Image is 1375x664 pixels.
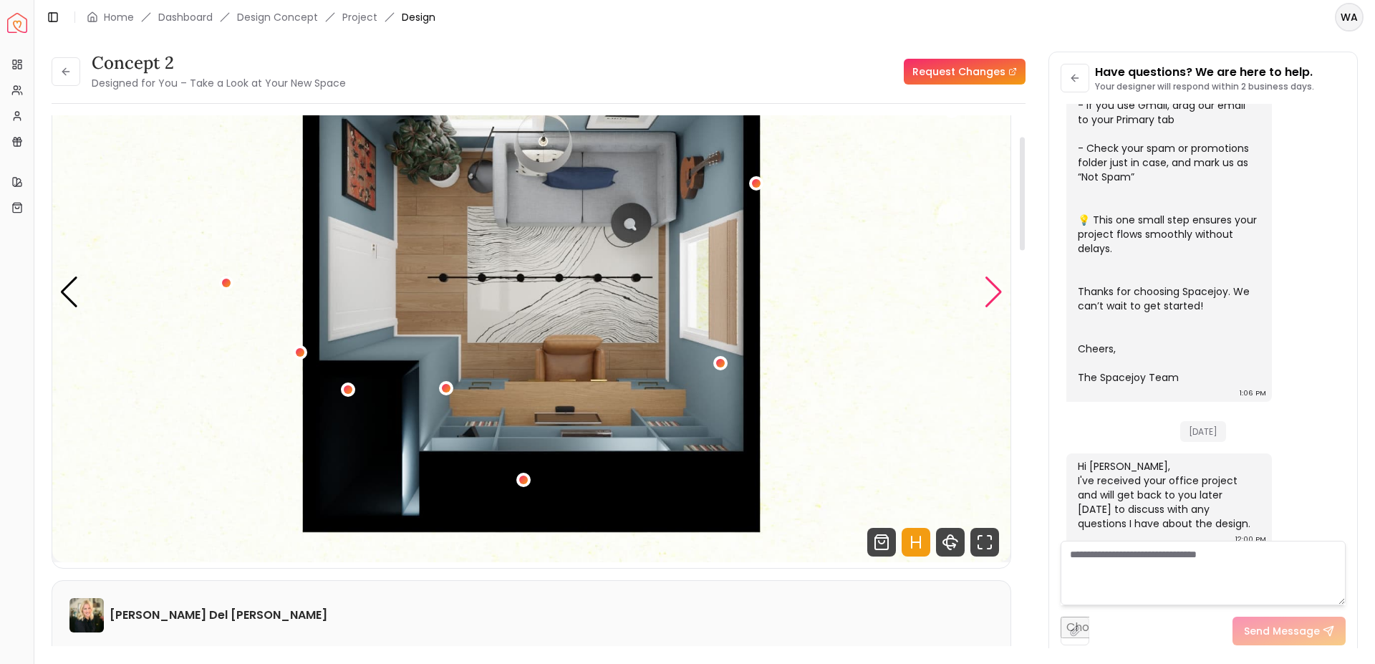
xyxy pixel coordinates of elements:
a: Dashboard [158,10,213,24]
svg: Fullscreen [970,528,999,557]
svg: Hotspots Toggle [902,528,930,557]
span: [DATE] [1180,421,1226,442]
h3: concept 2 [92,52,346,74]
a: Request Changes [904,59,1026,85]
span: Design [402,10,435,24]
div: 1:06 PM [1240,386,1266,400]
img: Tina Martin Del Campo [69,598,104,632]
svg: 360 View [936,528,965,557]
a: Home [104,10,134,24]
p: Have questions? We are here to help. [1095,64,1314,81]
small: Designed for You – Take a Look at Your New Space [92,76,346,90]
span: WA [1336,4,1362,30]
div: Previous slide [59,276,79,308]
nav: breadcrumb [87,10,435,24]
svg: Shop Products from this design [867,528,896,557]
button: WA [1335,3,1364,32]
div: 12:00 PM [1235,532,1266,547]
li: Design Concept [237,10,318,24]
img: Design Render 1 [52,23,1010,562]
h6: [PERSON_NAME] Del [PERSON_NAME] [110,607,327,624]
div: Hi [PERSON_NAME], I've received your office project and will get back to you later [DATE] to disc... [1078,459,1258,531]
div: Carousel [52,23,1010,562]
a: Spacejoy [7,13,27,33]
div: Next slide [984,276,1003,308]
img: Spacejoy Logo [7,13,27,33]
a: Project [342,10,377,24]
p: Your designer will respond within 2 business days. [1095,81,1314,92]
div: 5 / 5 [52,23,1010,562]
